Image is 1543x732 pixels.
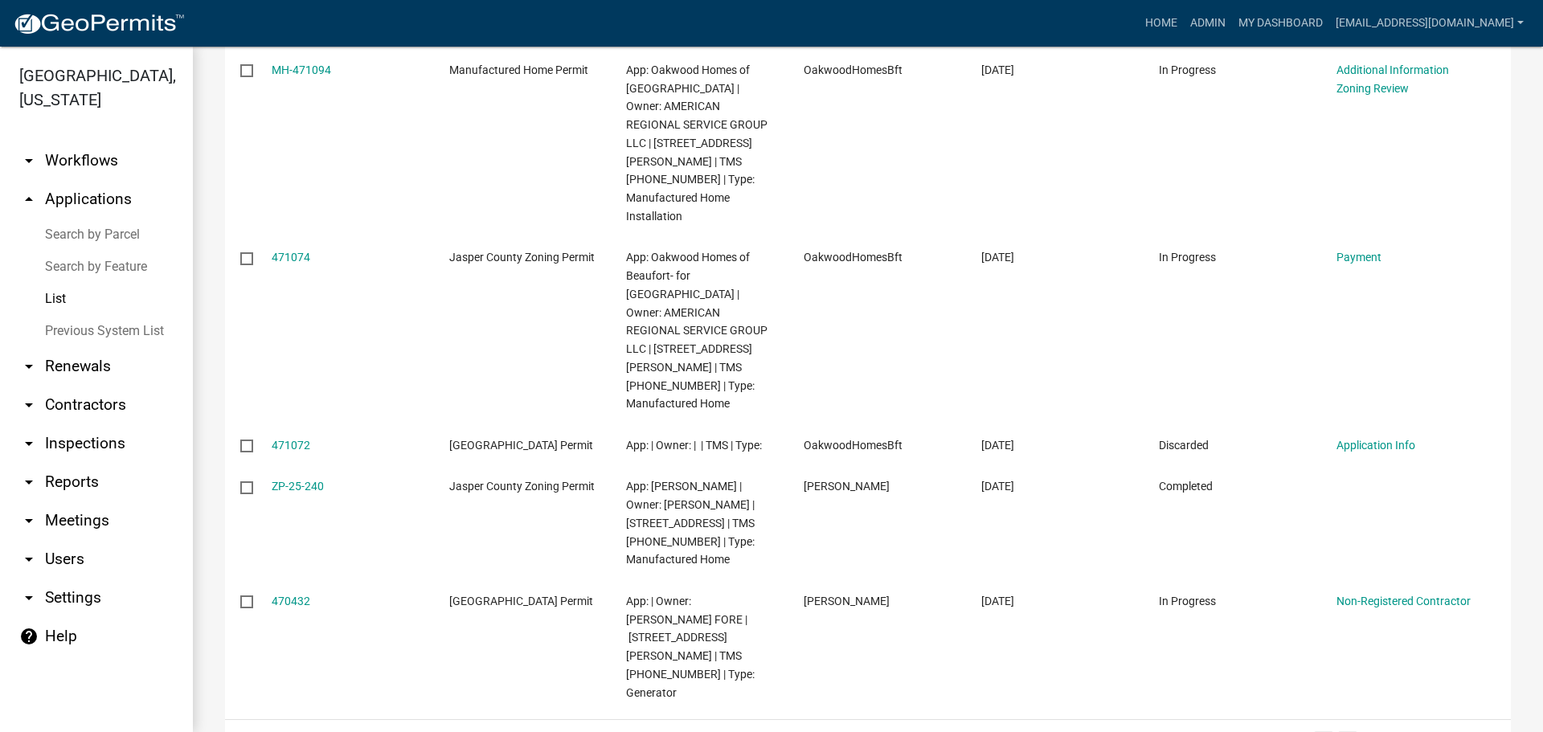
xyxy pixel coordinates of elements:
span: OakwoodHomesBft [804,63,902,76]
i: arrow_drop_down [19,395,39,415]
a: Payment [1336,251,1381,264]
a: 470432 [272,595,310,607]
span: App: | Owner: ALLEN SUSAN FORE | 114 TICKTON HALL LN | TMS 096-12-00-024 | Type: Generator [626,595,755,699]
a: 471074 [272,251,310,264]
i: arrow_drop_down [19,151,39,170]
span: In Progress [1159,251,1216,264]
a: MH-471094 [272,63,331,76]
span: 08/28/2025 [981,480,1014,493]
span: Jasper County Building Permit [449,439,593,452]
a: Application Info [1336,439,1415,452]
i: arrow_drop_down [19,550,39,569]
i: arrow_drop_down [19,511,39,530]
span: App: Micheal Heyward | Owner: HEYWARD PAUL | 1447 FORDVILLE RD | TMS 062-00-10-030 | Type: Manufa... [626,480,755,566]
i: arrow_drop_down [19,472,39,492]
i: arrow_drop_down [19,588,39,607]
span: OakwoodHomesBft [804,439,902,452]
span: Manufactured Home Permit [449,63,588,76]
span: 08/28/2025 [981,595,1014,607]
i: help [19,627,39,646]
a: 471072 [272,439,310,452]
a: [EMAIL_ADDRESS][DOMAIN_NAME] [1329,8,1530,39]
a: Admin [1184,8,1232,39]
span: In Progress [1159,595,1216,607]
a: Home [1139,8,1184,39]
span: App: Oakwood Homes of Beaufort | Owner: AMERICAN REGIONAL SERVICE GROUP LLC | 245 PROCTOR ST | TM... [626,63,767,223]
span: Kenneth Nichols [804,595,890,607]
i: arrow_drop_down [19,434,39,453]
span: Discarded [1159,439,1209,452]
span: micheal Heyward [804,480,890,493]
span: 08/29/2025 [981,63,1014,76]
a: My Dashboard [1232,8,1329,39]
span: Jasper County Zoning Permit [449,251,595,264]
span: In Progress [1159,63,1216,76]
span: Jasper County Building Permit [449,595,593,607]
span: 08/29/2025 [981,251,1014,264]
a: Additional Information Zoning Review [1336,63,1449,95]
span: Completed [1159,480,1213,493]
span: 08/29/2025 [981,439,1014,452]
span: App: Oakwood Homes of Beaufort- for Bradham | Owner: AMERICAN REGIONAL SERVICE GROUP LLC | 245 PR... [626,251,767,410]
i: arrow_drop_down [19,357,39,376]
i: arrow_drop_up [19,190,39,209]
a: Non-Registered Contractor [1336,595,1471,607]
span: Jasper County Zoning Permit [449,480,595,493]
span: App: | Owner: | | TMS | Type: [626,439,762,452]
a: ZP-25-240 [272,480,324,493]
span: OakwoodHomesBft [804,251,902,264]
